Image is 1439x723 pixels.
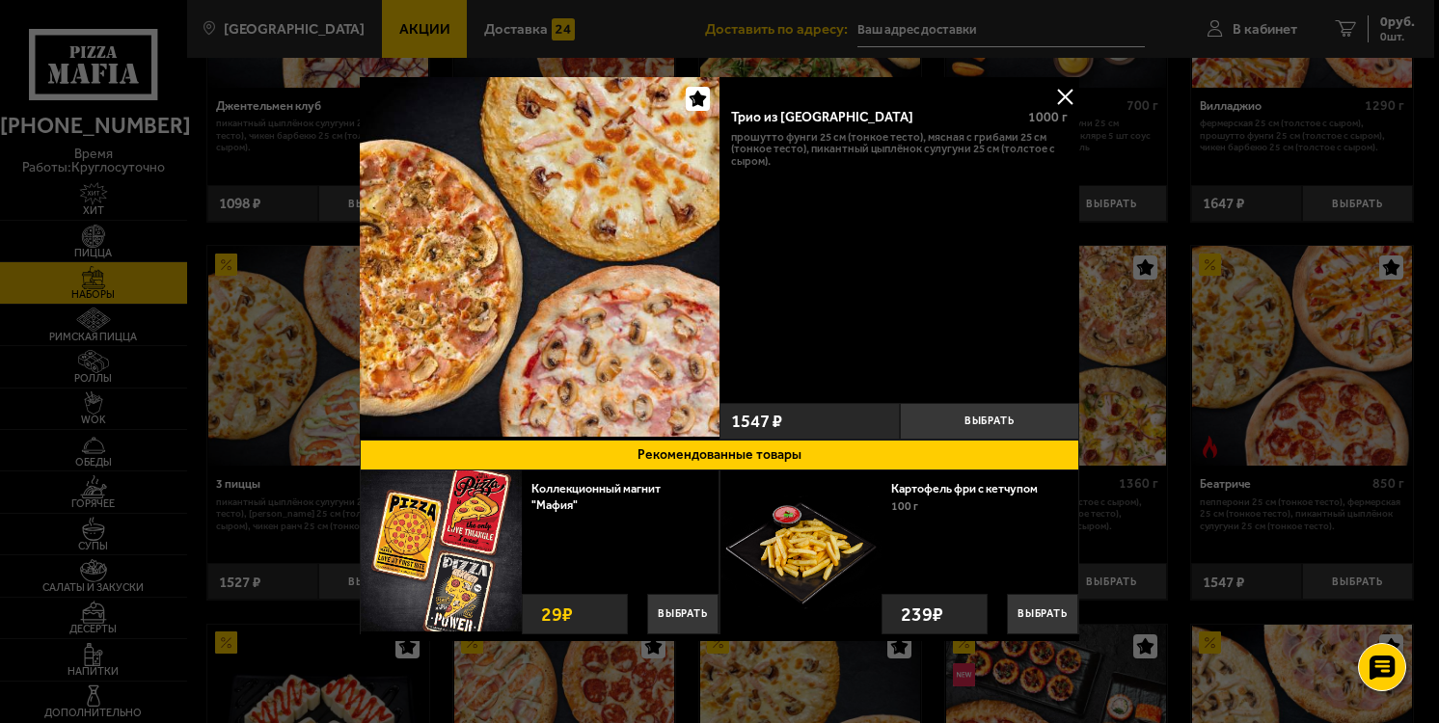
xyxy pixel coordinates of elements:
[360,77,719,437] img: Трио из Рио
[891,499,918,513] span: 100 г
[1007,594,1078,634] button: Выбрать
[1028,109,1068,125] span: 1000 г
[900,403,1080,440] button: Выбрать
[647,594,719,634] button: Выбрать
[731,131,1069,167] p: Прошутто Фунги 25 см (тонкое тесто), Мясная с грибами 25 см (тонкое тесто), Пикантный цыплёнок су...
[731,413,782,431] span: 1547 ₽
[891,481,1053,495] a: Картофель фри с кетчупом
[536,595,578,633] strong: 29 ₽
[731,110,1015,126] div: Трио из [GEOGRAPHIC_DATA]
[531,481,661,512] a: Коллекционный магнит "Мафия"
[896,595,948,633] strong: 239 ₽
[360,77,719,440] a: Трио из Рио
[360,440,1079,470] button: Рекомендованные товары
